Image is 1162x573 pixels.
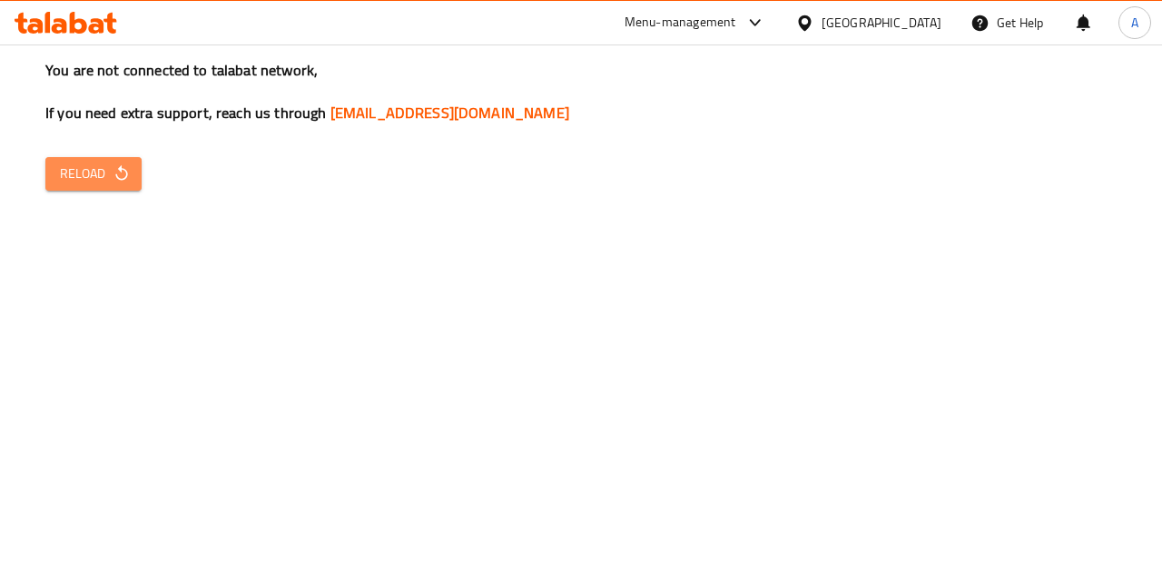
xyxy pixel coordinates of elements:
div: Menu-management [625,12,736,34]
a: [EMAIL_ADDRESS][DOMAIN_NAME] [330,99,569,126]
span: A [1131,13,1138,33]
button: Reload [45,157,142,191]
span: Reload [60,163,127,185]
div: [GEOGRAPHIC_DATA] [822,13,941,33]
h3: You are not connected to talabat network, If you need extra support, reach us through [45,60,1117,123]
